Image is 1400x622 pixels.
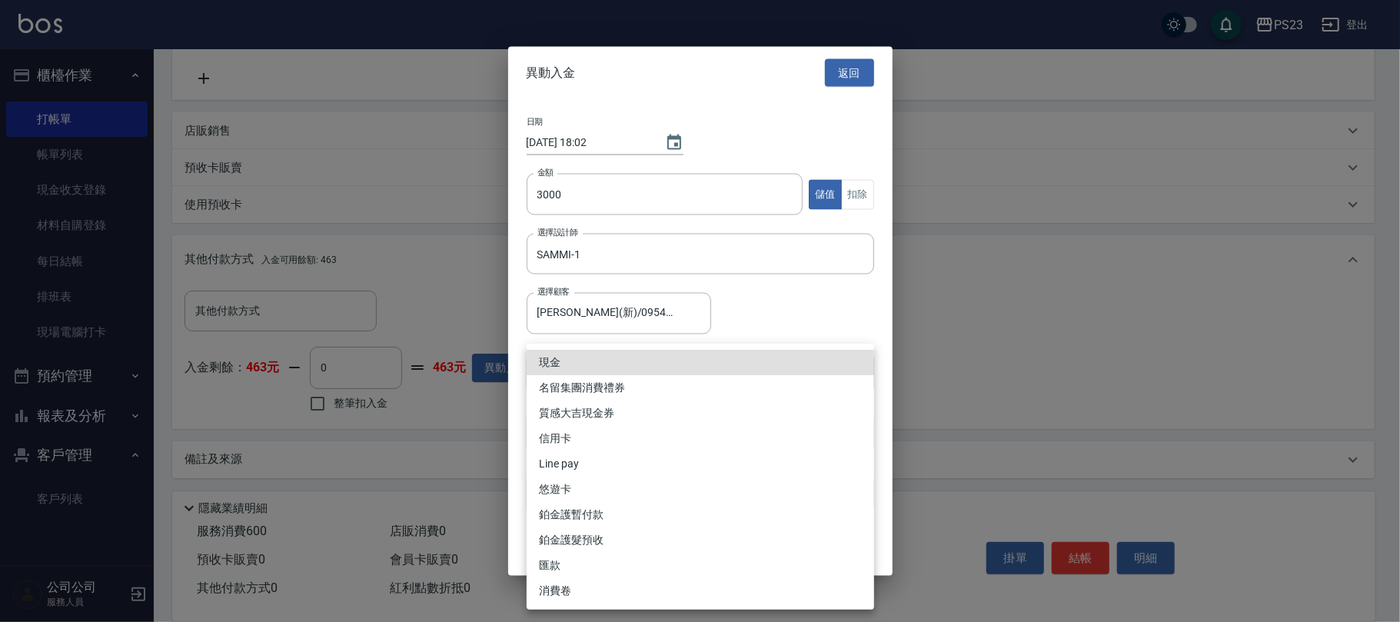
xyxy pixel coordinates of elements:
li: 質感大吉現金券 [527,401,874,426]
li: 消費卷 [527,578,874,604]
li: 現金 [527,350,874,375]
li: 信用卡 [527,426,874,451]
li: 鉑金護暫付款 [527,502,874,527]
li: Line pay [527,451,874,477]
li: 悠遊卡 [527,477,874,502]
li: 名留集團消費禮券 [527,375,874,401]
li: 匯款 [527,553,874,578]
li: 鉑金護髮預收 [527,527,874,553]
